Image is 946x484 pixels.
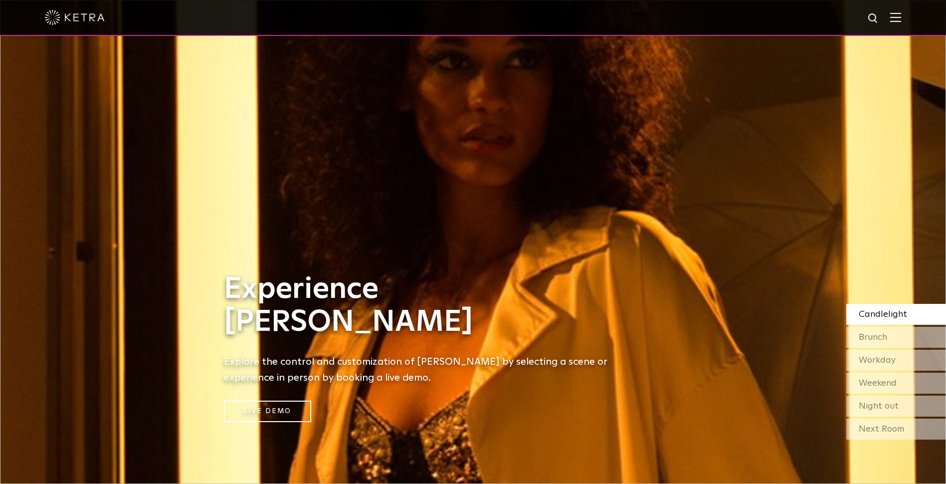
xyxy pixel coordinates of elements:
h5: Explore the control and customization of [PERSON_NAME] by selecting a scene or experience in pers... [224,354,623,386]
img: ketra-logo-2019-white [45,10,105,25]
h1: Experience [PERSON_NAME] [224,273,623,339]
a: Live Demo [224,401,311,422]
div: Next Room [846,419,946,440]
span: Candlelight [859,310,907,319]
span: Brunch [859,333,887,342]
span: Night out [859,402,899,411]
span: Workday [859,356,896,365]
span: Weekend [859,379,897,388]
img: search icon [867,12,880,25]
img: Hamburger%20Nav.svg [890,12,901,22]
